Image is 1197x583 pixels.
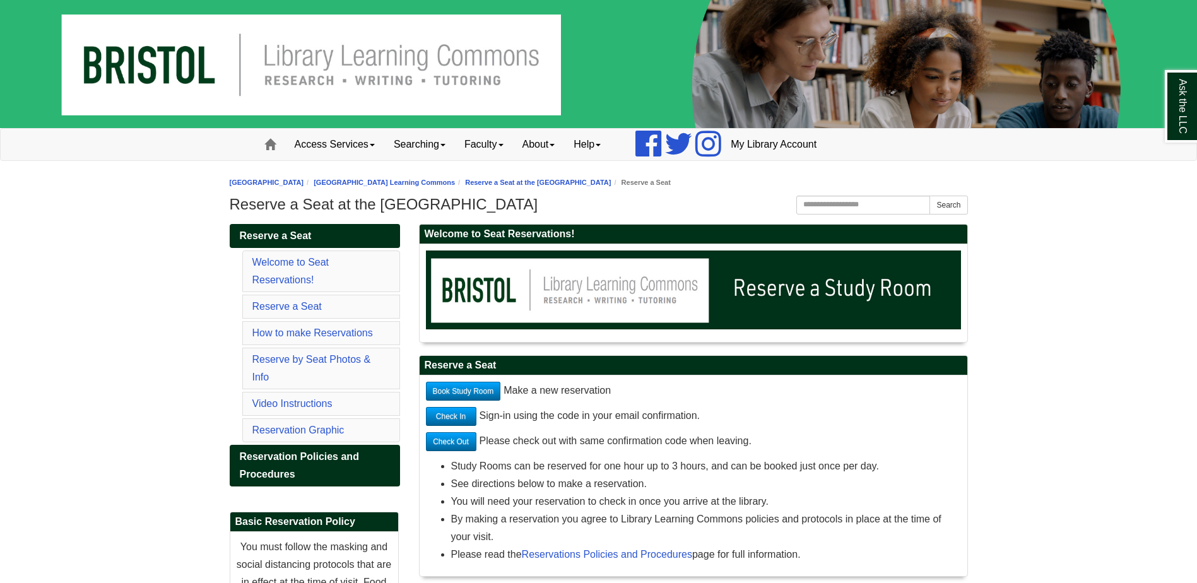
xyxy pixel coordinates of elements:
[252,301,322,312] a: Reserve a Seat
[451,546,961,563] li: Please read the page for full information.
[451,493,961,510] li: You will need your reservation to check in once you arrive at the library.
[513,129,565,160] a: About
[230,224,400,248] a: Reserve a Seat
[230,512,398,532] h2: Basic Reservation Policy
[426,407,476,426] a: Check In
[230,177,968,189] nav: breadcrumb
[426,407,961,426] p: Sign-in using the code in your email confirmation.
[384,129,455,160] a: Searching
[426,432,961,451] p: Please check out with same confirmation code when leaving.
[285,129,384,160] a: Access Services
[420,356,967,375] h2: Reserve a Seat
[721,129,826,160] a: My Library Account
[240,451,359,480] span: Reservation Policies and Procedures
[455,129,513,160] a: Faculty
[451,510,961,546] li: By making a reservation you agree to Library Learning Commons policies and protocols in place at ...
[314,179,455,186] a: [GEOGRAPHIC_DATA] Learning Commons
[230,179,304,186] a: [GEOGRAPHIC_DATA]
[252,354,371,382] a: Reserve by Seat Photos & Info
[451,457,961,475] li: Study Rooms can be reserved for one hour up to 3 hours, and can be booked just once per day.
[426,432,476,451] a: Check Out
[522,549,692,560] a: Reservations Policies and Procedures
[611,177,670,189] li: Reserve a Seat
[426,382,961,401] p: Make a new reservation
[252,327,373,338] a: How to make Reservations
[252,398,333,409] a: Video Instructions
[426,382,501,401] a: Book Study Room
[451,475,961,493] li: See directions below to make a reservation.
[465,179,611,186] a: Reserve a Seat at the [GEOGRAPHIC_DATA]
[240,230,312,241] span: Reserve a Seat
[230,445,400,486] a: Reservation Policies and Procedures
[420,225,967,244] h2: Welcome to Seat Reservations!
[564,129,610,160] a: Help
[230,196,968,213] h1: Reserve a Seat at the [GEOGRAPHIC_DATA]
[252,425,345,435] a: Reservation Graphic
[252,257,329,285] a: Welcome to Seat Reservations!
[929,196,967,215] button: Search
